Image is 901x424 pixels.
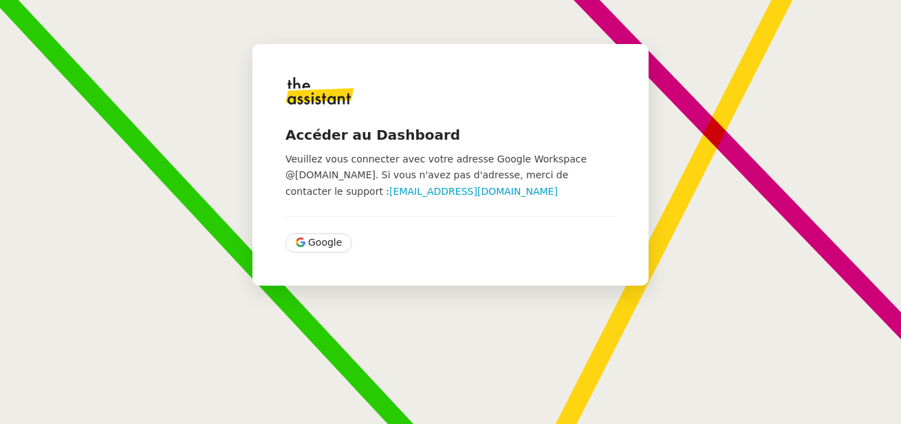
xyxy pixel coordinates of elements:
h4: Accéder au Dashboard [285,125,616,145]
a: [EMAIL_ADDRESS][DOMAIN_NAME] [389,186,558,197]
button: Google [285,233,352,253]
span: Veuillez vous connecter avec votre adresse Google Workspace @[DOMAIN_NAME]. Si vous n'avez pas d'... [285,153,587,197]
img: logo [285,77,354,105]
span: Google [308,235,342,251]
